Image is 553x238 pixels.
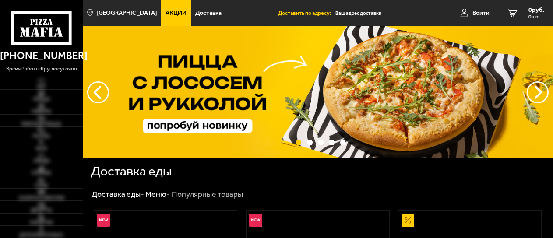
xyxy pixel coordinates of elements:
button: точки переключения [340,140,346,145]
a: Доставка еды- [92,189,144,199]
button: точки переключения [307,140,313,145]
img: Новинка [97,213,110,227]
span: 0 шт. [528,14,544,19]
img: Акционный [402,213,415,227]
span: 0 руб. [528,7,544,13]
span: [GEOGRAPHIC_DATA] [96,10,157,16]
span: Акции [166,10,187,16]
span: Доставка [195,10,222,16]
span: Войти [472,10,490,16]
h1: Доставка еды [91,165,172,178]
button: точки переключения [318,140,324,145]
button: точки переключения [296,140,302,145]
button: предыдущий [527,81,549,103]
div: Популярные товары [172,189,243,199]
button: точки переключения [329,140,335,145]
img: Новинка [249,213,262,227]
button: следующий [87,81,109,103]
a: Меню- [145,189,170,199]
input: Ваш адрес доставки [335,5,446,21]
span: Доставить по адресу: [278,10,335,16]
